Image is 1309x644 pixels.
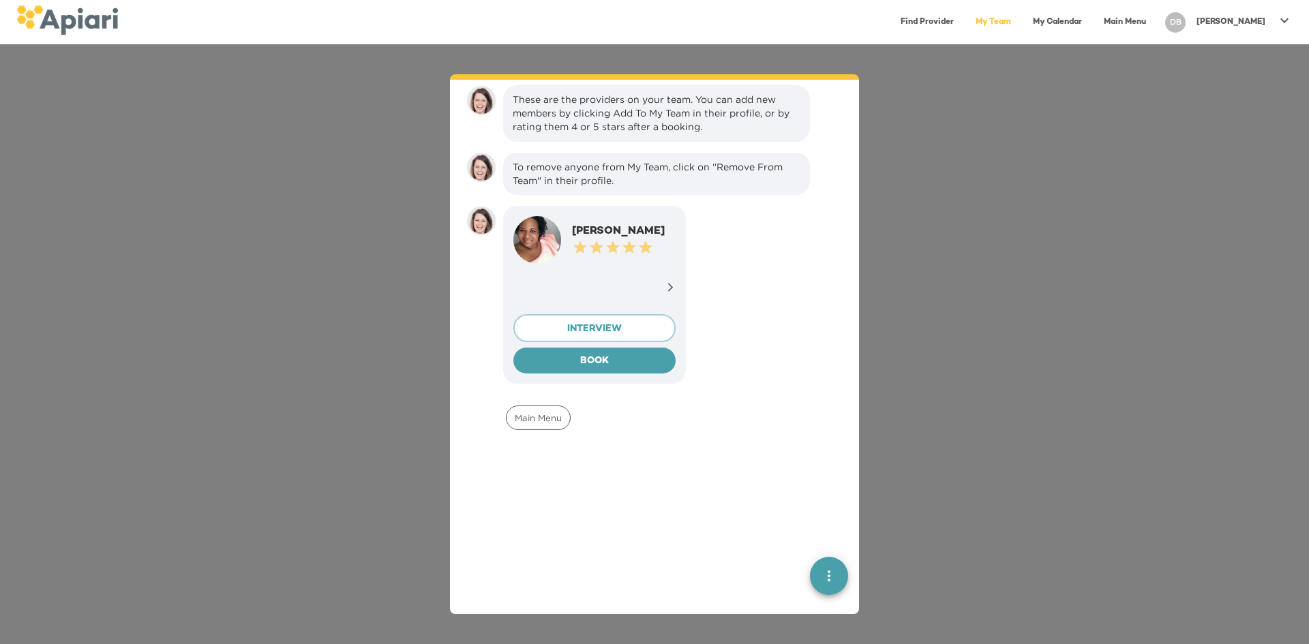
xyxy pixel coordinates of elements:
span: INTERVIEW [525,321,664,338]
a: My Team [967,8,1019,36]
span: Main Menu [507,412,570,425]
img: amy.37686e0395c82528988e.png [466,206,496,236]
span: BOOK [524,353,665,370]
p: [PERSON_NAME] [1197,16,1265,28]
a: Find Provider [892,8,962,36]
div: DB [1165,12,1186,33]
div: These are the providers on your team. You can add new members by clicking Add To My Team in their... [513,93,800,134]
button: BOOK [513,348,676,373]
img: logo [16,5,118,35]
button: INTERVIEW [513,314,676,343]
div: [PERSON_NAME] [572,224,676,240]
img: amy.37686e0395c82528988e.png [466,85,496,115]
a: My Calendar [1025,8,1090,36]
div: Main Menu [506,405,571,430]
img: user-photo-123-1659057431008.jpeg [513,216,561,264]
img: amy.37686e0395c82528988e.png [466,153,496,183]
div: To remove anyone from My Team, click on "Remove From Team" in their profile. [513,160,800,187]
button: quick menu [810,557,848,595]
a: Main Menu [1096,8,1154,36]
